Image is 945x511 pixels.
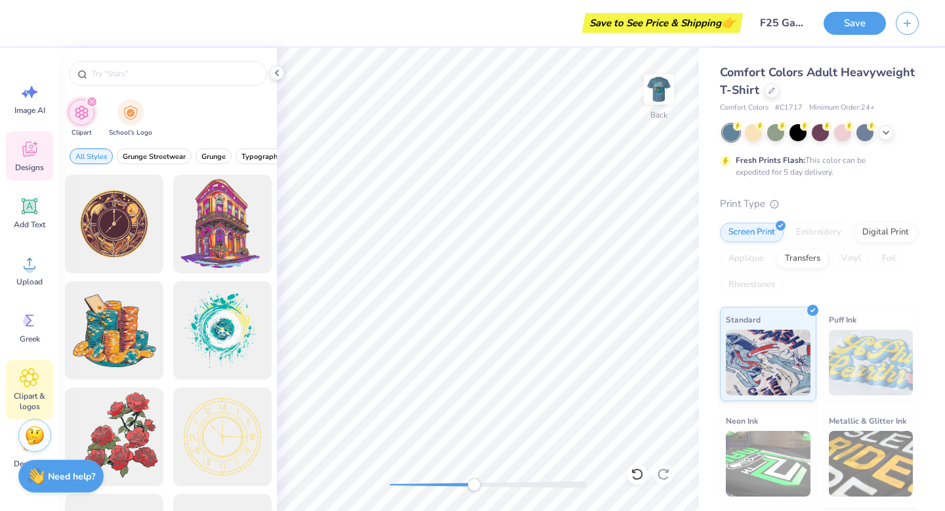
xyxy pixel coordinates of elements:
[467,478,480,491] div: Accessibility label
[736,154,897,178] div: This color can be expedited for 5 day delivery.
[829,431,913,497] img: Metallic & Glitter Ink
[201,152,226,162] span: Grunge
[721,14,736,30] span: 👉
[833,249,870,269] div: Vinyl
[854,223,917,242] div: Digital Print
[72,128,92,138] span: Clipart
[8,391,51,412] span: Clipart & logos
[824,12,886,35] button: Save
[123,152,186,162] span: Grunge Streetwear
[75,152,107,162] span: All Styles
[196,148,232,164] button: filter button
[117,148,192,164] button: filter button
[68,99,94,138] div: filter for Clipart
[14,105,45,116] span: Image AI
[726,330,810,395] img: Standard
[91,67,259,80] input: Try "Stars"
[646,76,672,102] img: Back
[775,102,803,114] span: # C1717
[749,10,814,36] input: Untitled Design
[585,13,740,33] div: Save to See Price & Shipping
[74,105,89,120] img: Clipart Image
[829,414,906,428] span: Metallic & Glitter Ink
[873,249,904,269] div: Foil
[720,102,768,114] span: Comfort Colors
[20,334,40,344] span: Greek
[109,99,152,138] button: filter button
[15,162,44,173] span: Designs
[14,458,45,469] span: Decorate
[68,99,94,138] button: filter button
[720,249,772,269] div: Applique
[70,148,113,164] button: filter button
[736,155,805,166] strong: Fresh Prints Flash:
[241,152,282,162] span: Typography
[48,470,95,483] strong: Need help?
[109,99,152,138] div: filter for School's Logo
[776,249,829,269] div: Transfers
[829,330,913,395] img: Puff Ink
[726,431,810,497] img: Neon Ink
[829,313,856,326] span: Puff Ink
[787,223,850,242] div: Embroidery
[109,128,152,138] span: School's Logo
[14,219,45,230] span: Add Text
[726,313,761,326] span: Standard
[720,64,915,98] span: Comfort Colors Adult Heavyweight T-Shirt
[726,414,758,428] span: Neon Ink
[720,223,784,242] div: Screen Print
[650,109,667,121] div: Back
[16,277,43,287] span: Upload
[236,148,287,164] button: filter button
[123,105,138,120] img: School's Logo Image
[809,102,875,114] span: Minimum Order: 24 +
[720,275,784,295] div: Rhinestones
[720,196,919,211] div: Print Type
